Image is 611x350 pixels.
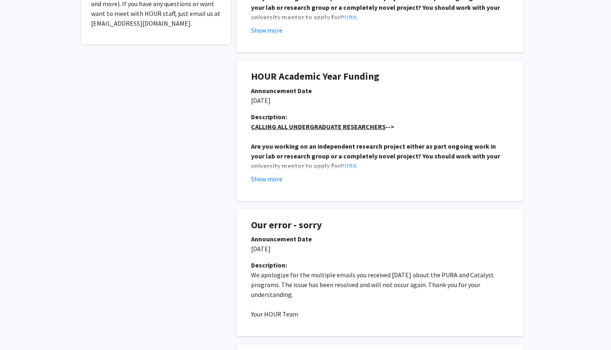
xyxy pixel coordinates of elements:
[6,313,35,344] iframe: Chat
[251,71,509,82] h1: HOUR Academic Year Funding
[340,162,357,170] a: PURA
[251,25,282,35] button: Show more
[251,123,386,131] u: CALLING ALL UNDERGRADUATE RESEARCHERS
[251,219,509,231] h1: Our error - sorry
[251,96,509,105] p: [DATE]
[340,13,357,21] a: PURA
[251,112,509,122] div: Description:
[251,260,509,270] div: Description:
[251,270,509,299] p: We apologize for the multiple emails you received [DATE] about the PURA and Catalyst programs. Th...
[251,234,509,244] div: Announcement Date
[251,141,509,171] p: .
[251,123,394,131] strong: -->
[251,244,509,254] p: [DATE]
[251,142,501,170] strong: Are you working on an independent research project either as part ongoing work in your lab or res...
[251,86,509,96] div: Announcement Date
[251,309,509,319] p: Your HOUR Team
[251,174,282,184] button: Show more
